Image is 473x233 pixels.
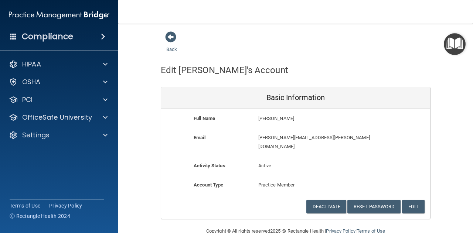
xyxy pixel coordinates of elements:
p: OSHA [22,78,41,86]
iframe: Drift Widget Chat Controller [436,182,464,210]
p: Practice Member [258,181,333,189]
button: Edit [402,200,425,213]
img: PMB logo [9,8,109,23]
p: [PERSON_NAME][EMAIL_ADDRESS][PERSON_NAME][DOMAIN_NAME] [258,133,376,151]
button: Reset Password [347,200,401,213]
a: PCI [9,95,108,104]
b: Email [194,135,205,140]
a: HIPAA [9,60,108,69]
div: Basic Information [161,87,430,109]
a: Settings [9,131,108,140]
button: Open Resource Center [444,33,466,55]
a: Privacy Policy [49,202,82,209]
a: Terms of Use [10,202,40,209]
p: Settings [22,131,50,140]
a: OfficeSafe University [9,113,108,122]
b: Activity Status [194,163,225,168]
b: Full Name [194,116,215,121]
h4: Compliance [22,31,73,42]
p: HIPAA [22,60,41,69]
p: [PERSON_NAME] [258,114,376,123]
span: Ⓒ Rectangle Health 2024 [10,212,70,220]
a: Back [166,38,177,52]
p: Active [258,161,333,170]
a: OSHA [9,78,108,86]
p: OfficeSafe University [22,113,92,122]
button: Deactivate [306,200,346,213]
b: Account Type [194,182,223,188]
p: PCI [22,95,33,104]
h4: Edit [PERSON_NAME]'s Account [161,65,288,75]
